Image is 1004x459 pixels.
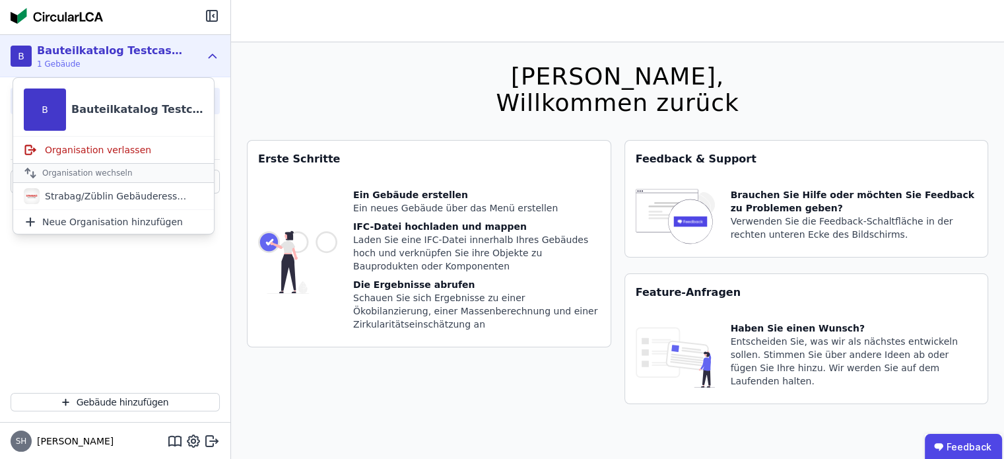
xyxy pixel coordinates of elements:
[42,215,183,229] span: Neue Organisation hinzufügen
[13,163,214,183] div: Organisation wechseln
[636,322,715,393] img: feature_request_tile-UiXE1qGU.svg
[11,46,32,67] div: B
[496,63,739,90] div: [PERSON_NAME],
[37,59,189,69] span: 1 Gebäude
[40,190,191,203] div: Strabag/Züblin Gebäuderessourcenpass Gruppe
[731,322,978,335] div: Haben Sie einen Wunsch?
[731,215,978,241] div: Verwenden Sie die Feedback-Schaltfläche in der rechten unteren Ecke des Bildschirms.
[353,291,600,331] div: Schauen Sie sich Ergebnisse zu einer Ökobilanzierung, einer Massenberechnung und einer Zirkularit...
[37,43,189,59] div: Bauteilkatalog Testcase Z3
[353,220,600,233] div: IFC-Datei hochladen und mappen
[625,274,988,311] div: Feature-Anfragen
[13,137,214,163] div: Organisation verlassen
[353,278,600,291] div: Die Ergebnisse abrufen
[353,188,600,201] div: Ein Gebäude erstellen
[258,188,337,336] img: getting_started_tile-DrF_GRSv.svg
[71,102,203,118] div: Bauteilkatalog Testcase Z3
[248,141,611,178] div: Erste Schritte
[496,90,739,116] div: Willkommen zurück
[636,188,715,246] img: feedback-icon-HCTs5lye.svg
[625,141,988,178] div: Feedback & Support
[11,8,103,24] img: Concular
[731,188,978,215] div: Brauchen Sie Hilfe oder möchten Sie Feedback zu Problemen geben?
[731,335,978,388] div: Entscheiden Sie, was wir als nächstes entwickeln sollen. Stimmen Sie über andere Ideen ab oder fü...
[353,233,600,273] div: Laden Sie eine IFC-Datei innerhalb Ihres Gebäudes hoch und verknüpfen Sie ihre Objekte zu Bauprod...
[11,393,220,411] button: Gebäude hinzufügen
[32,435,114,448] span: [PERSON_NAME]
[24,88,66,131] div: B
[24,188,40,204] img: Strabag/Züblin Gebäuderessourcenpass Gruppe
[353,201,600,215] div: Ein neues Gebäude über das Menü erstellen
[16,437,27,445] span: SH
